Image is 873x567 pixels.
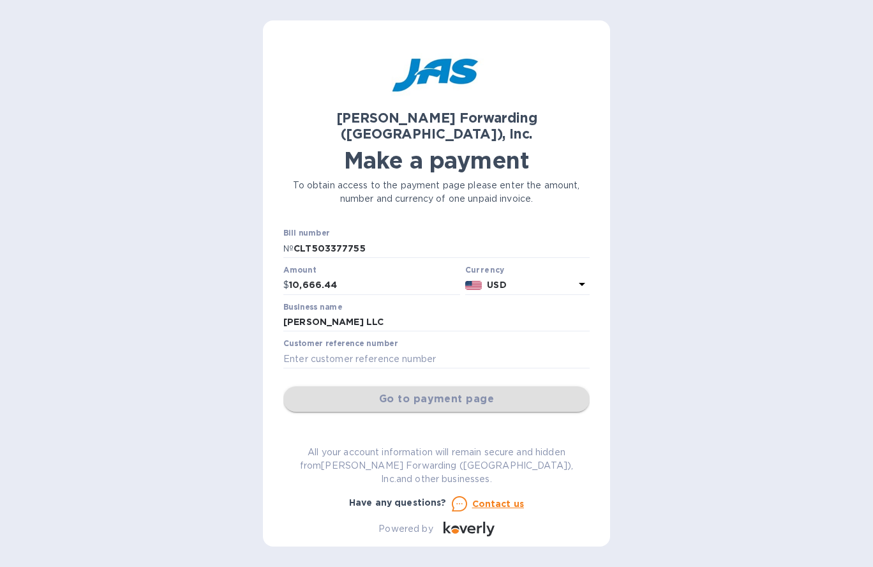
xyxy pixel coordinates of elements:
label: Customer reference number [283,340,398,348]
input: Enter business name [283,313,590,332]
input: Enter customer reference number [283,349,590,368]
img: USD [465,281,482,290]
input: 0.00 [289,276,460,295]
label: Amount [283,266,316,274]
b: Have any questions? [349,497,447,508]
b: [PERSON_NAME] Forwarding ([GEOGRAPHIC_DATA]), Inc. [336,110,537,142]
p: All your account information will remain secure and hidden from [PERSON_NAME] Forwarding ([GEOGRA... [283,446,590,486]
u: Contact us [472,499,525,509]
h1: Make a payment [283,147,590,174]
input: Enter bill number [294,239,590,258]
p: № [283,242,294,255]
label: Bill number [283,230,329,238]
p: To obtain access to the payment page please enter the amount, number and currency of one unpaid i... [283,179,590,206]
p: Powered by [378,522,433,536]
b: USD [487,280,506,290]
b: Currency [465,265,505,275]
label: Business name [283,303,342,311]
p: $ [283,278,289,292]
